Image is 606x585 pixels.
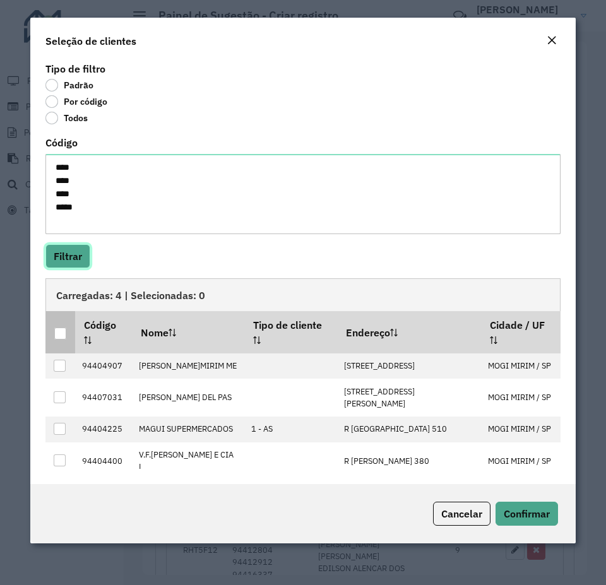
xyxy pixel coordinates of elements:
td: MOGI MIRIM / SP [481,442,560,480]
th: Endereço [338,311,482,353]
label: Todos [45,112,88,124]
td: R [GEOGRAPHIC_DATA] 510 [338,417,482,442]
td: [STREET_ADDRESS][PERSON_NAME] [338,379,482,416]
th: Cidade / UF [481,311,560,353]
label: Tipo de filtro [45,61,105,76]
label: Padrão [45,79,93,92]
label: Código [45,135,78,150]
th: Código [75,311,132,353]
h4: Seleção de clientes [45,33,136,49]
em: Fechar [547,35,557,45]
td: 1 - AS [244,417,337,442]
button: Cancelar [433,502,490,526]
td: R [PERSON_NAME] 380 [338,442,482,480]
th: Nome [132,311,244,353]
td: [STREET_ADDRESS] [338,353,482,379]
td: MOGI MIRIM / SP [481,353,560,379]
button: Close [543,33,561,49]
button: Confirmar [496,502,558,526]
th: Tipo de cliente [244,311,337,353]
td: 94407031 [75,379,132,416]
span: Confirmar [504,507,550,520]
td: 94404225 [75,417,132,442]
td: [PERSON_NAME] DEL PAS [132,379,244,416]
label: Por código [45,95,107,108]
td: MOGI MIRIM / SP [481,417,560,442]
td: 94404400 [75,442,132,480]
button: Filtrar [45,244,90,268]
td: MAGUI SUPERMERCADOS [132,417,244,442]
div: Carregadas: 4 | Selecionadas: 0 [45,278,561,311]
span: Cancelar [441,507,482,520]
td: MOGI MIRIM / SP [481,379,560,416]
td: 94404907 [75,353,132,379]
td: V.F.[PERSON_NAME] E CIA L [132,442,244,480]
td: [PERSON_NAME]MIRIM ME [132,353,244,379]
